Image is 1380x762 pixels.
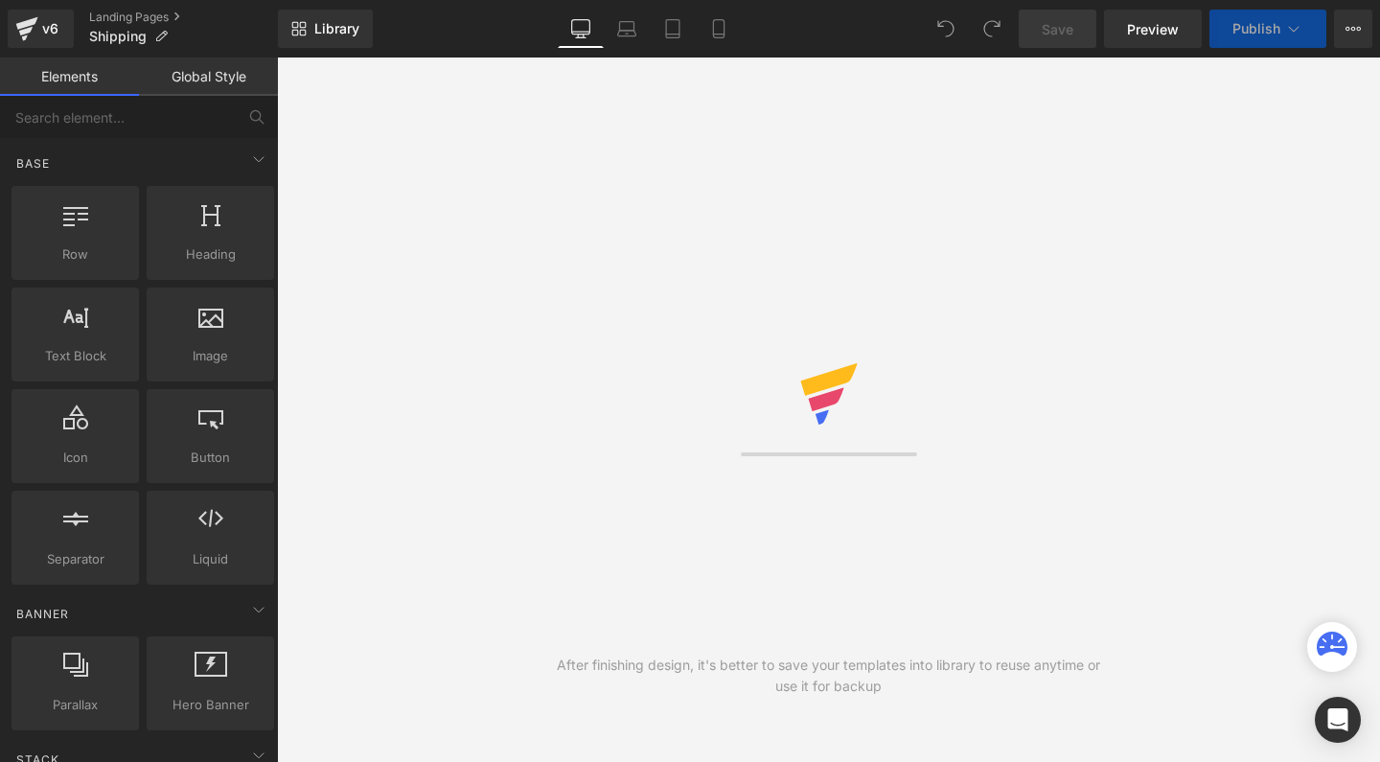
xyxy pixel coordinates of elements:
[152,695,268,715] span: Hero Banner
[17,346,133,366] span: Text Block
[89,10,278,25] a: Landing Pages
[696,10,742,48] a: Mobile
[152,244,268,265] span: Heading
[1042,19,1073,39] span: Save
[1334,10,1372,48] button: More
[558,10,604,48] a: Desktop
[1127,19,1179,39] span: Preview
[973,10,1011,48] button: Redo
[1315,697,1361,743] div: Open Intercom Messenger
[14,605,71,623] span: Banner
[139,58,278,96] a: Global Style
[152,346,268,366] span: Image
[927,10,965,48] button: Undo
[152,448,268,468] span: Button
[17,549,133,569] span: Separator
[38,16,62,41] div: v6
[1104,10,1202,48] a: Preview
[17,695,133,715] span: Parallax
[314,20,359,37] span: Library
[278,10,373,48] a: New Library
[604,10,650,48] a: Laptop
[8,10,74,48] a: v6
[89,29,147,44] span: Shipping
[553,655,1105,697] div: After finishing design, it's better to save your templates into library to reuse anytime or use i...
[14,154,52,173] span: Base
[17,448,133,468] span: Icon
[152,549,268,569] span: Liquid
[1209,10,1326,48] button: Publish
[17,244,133,265] span: Row
[1232,21,1280,36] span: Publish
[650,10,696,48] a: Tablet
